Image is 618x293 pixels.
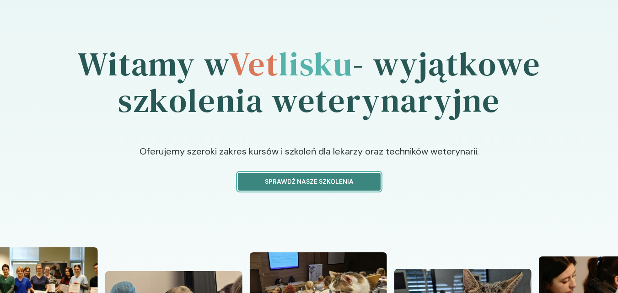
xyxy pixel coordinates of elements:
button: Sprawdź nasze szkolenia [238,173,381,191]
p: Sprawdź nasze szkolenia [246,177,373,186]
p: Oferujemy szeroki zakres kursów i szkoleń dla lekarzy oraz techników weterynarii. [103,144,515,173]
span: lisku [279,41,353,86]
h1: Witamy w - wyjątkowe szkolenia weterynaryjne [16,20,602,144]
span: Vet [229,41,279,86]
